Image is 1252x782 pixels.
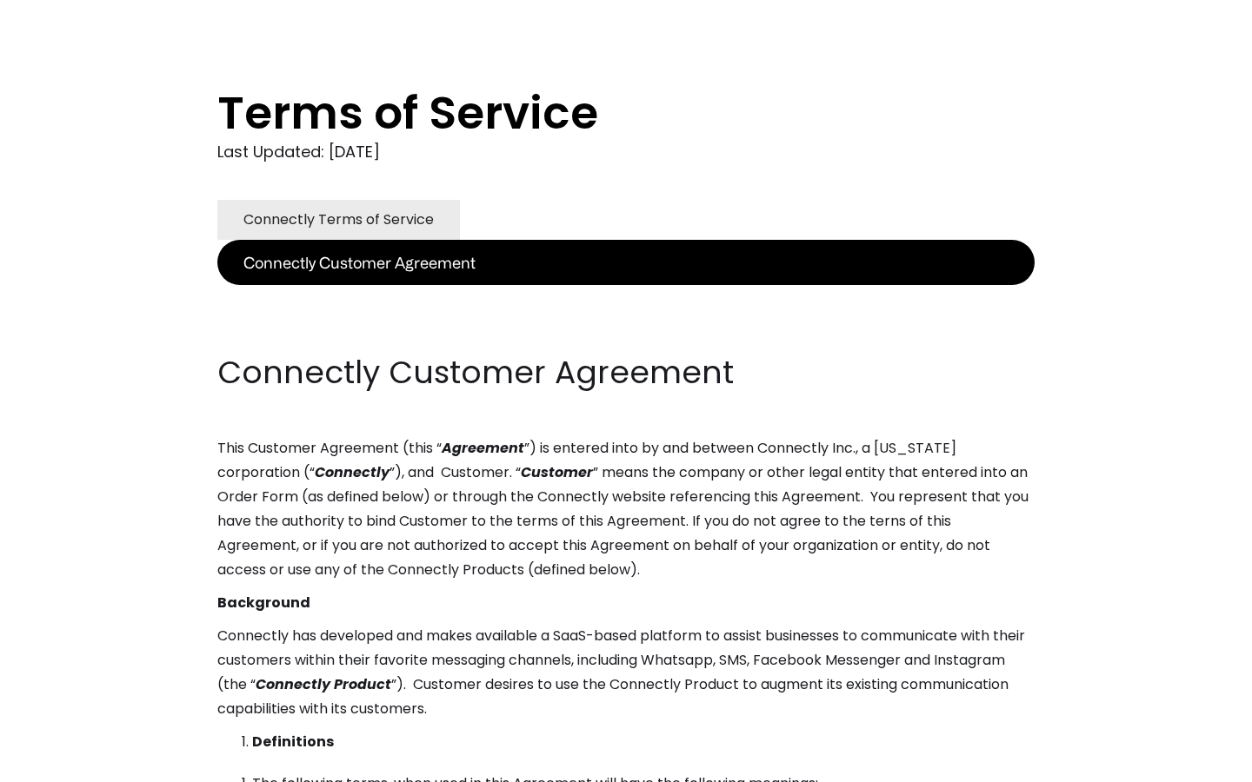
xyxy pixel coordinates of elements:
[217,318,1035,342] p: ‍
[217,285,1035,309] p: ‍
[243,250,476,275] div: Connectly Customer Agreement
[252,732,334,752] strong: Definitions
[217,87,965,139] h1: Terms of Service
[256,674,391,694] em: Connectly Product
[521,462,593,482] em: Customer
[17,750,104,776] aside: Language selected: English
[217,436,1035,582] p: This Customer Agreement (this “ ”) is entered into by and between Connectly Inc., a [US_STATE] co...
[315,462,390,482] em: Connectly
[217,139,1035,165] div: Last Updated: [DATE]
[217,624,1035,721] p: Connectly has developed and makes available a SaaS-based platform to assist businesses to communi...
[442,438,524,458] em: Agreement
[35,752,104,776] ul: Language list
[217,351,1035,394] h2: Connectly Customer Agreement
[217,593,310,613] strong: Background
[243,208,434,232] div: Connectly Terms of Service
